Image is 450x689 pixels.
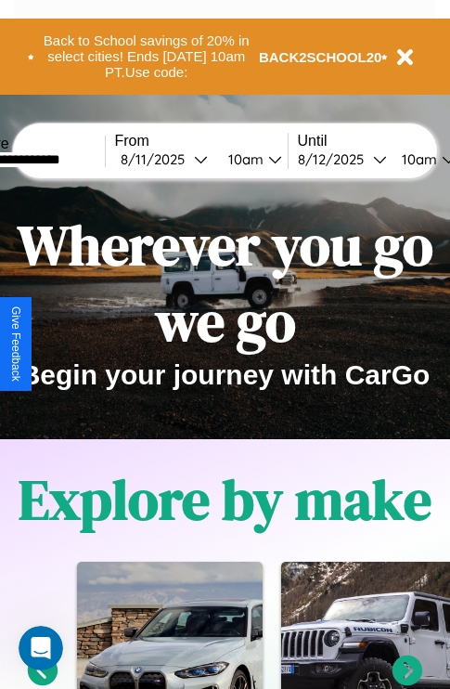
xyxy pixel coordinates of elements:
[298,150,373,168] div: 8 / 12 / 2025
[115,133,288,149] label: From
[19,626,63,670] iframe: Intercom live chat
[34,28,259,85] button: Back to School savings of 20% in select cities! Ends [DATE] 10am PT.Use code:
[9,306,22,382] div: Give Feedback
[219,150,268,168] div: 10am
[121,150,194,168] div: 8 / 11 / 2025
[392,150,442,168] div: 10am
[19,461,431,538] h1: Explore by make
[115,149,213,169] button: 8/11/2025
[213,149,288,169] button: 10am
[259,49,382,65] b: BACK2SCHOOL20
